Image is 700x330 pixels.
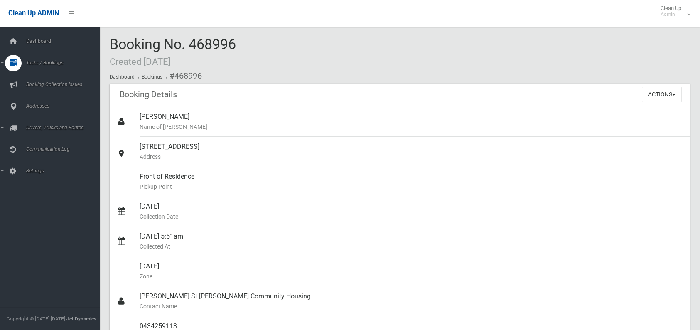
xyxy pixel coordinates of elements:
[140,122,683,132] small: Name of [PERSON_NAME]
[140,167,683,197] div: Front of Residence
[24,103,106,109] span: Addresses
[140,271,683,281] small: Zone
[140,182,683,192] small: Pickup Point
[642,87,682,102] button: Actions
[140,227,683,256] div: [DATE] 5:51am
[8,9,59,17] span: Clean Up ADMIN
[164,68,202,84] li: #468996
[140,212,683,222] small: Collection Date
[140,152,683,162] small: Address
[66,316,96,322] strong: Jet Dynamics
[24,81,106,87] span: Booking Collection Issues
[110,56,171,67] small: Created [DATE]
[656,5,690,17] span: Clean Up
[110,86,187,103] header: Booking Details
[140,286,683,316] div: [PERSON_NAME] St [PERSON_NAME] Community Housing
[24,146,106,152] span: Communication Log
[110,74,135,80] a: Dashboard
[661,11,681,17] small: Admin
[24,168,106,174] span: Settings
[110,36,236,68] span: Booking No. 468996
[140,241,683,251] small: Collected At
[140,256,683,286] div: [DATE]
[140,197,683,227] div: [DATE]
[140,301,683,311] small: Contact Name
[7,316,65,322] span: Copyright © [DATE]-[DATE]
[140,137,683,167] div: [STREET_ADDRESS]
[24,38,106,44] span: Dashboard
[142,74,162,80] a: Bookings
[24,60,106,66] span: Tasks / Bookings
[24,125,106,131] span: Drivers, Trucks and Routes
[140,107,683,137] div: [PERSON_NAME]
